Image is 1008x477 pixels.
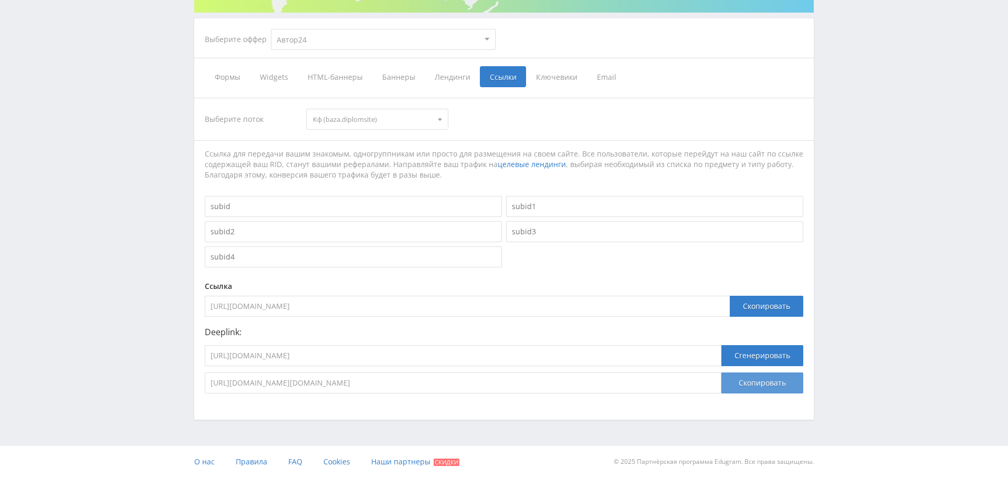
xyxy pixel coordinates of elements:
input: subid4 [205,246,502,267]
span: Widgets [250,66,298,87]
span: Email [587,66,626,87]
button: Сгенерировать [721,345,803,366]
input: subid1 [506,196,803,217]
span: О нас [194,457,215,466]
div: Выберите оффер [205,35,271,44]
span: Правила [236,457,267,466]
input: subid [205,196,502,217]
button: Скопировать [721,372,803,393]
span: Скидки [434,459,459,466]
span: Ключевики [526,66,587,87]
span: Кф (baza.diplomsite) [313,109,432,129]
span: Формы [205,66,250,87]
div: Выберите поток [205,109,296,130]
span: FAQ [288,457,302,466]
div: Скопировать [730,296,803,317]
p: Deeplink: [205,327,803,337]
div: Ссылка для передачи вашим знакомым, одногруппникам или просто для размещения на своем сайте. Все ... [205,149,803,180]
input: subid2 [205,221,502,242]
input: subid3 [506,221,803,242]
div: Ссылка [205,282,803,291]
span: Ссылки [480,66,526,87]
span: Лендинги [425,66,480,87]
span: HTML-баннеры [298,66,372,87]
a: целевые лендинги [498,159,566,169]
span: Cookies [323,457,350,466]
span: Баннеры [372,66,425,87]
span: Наши партнеры [371,457,430,466]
